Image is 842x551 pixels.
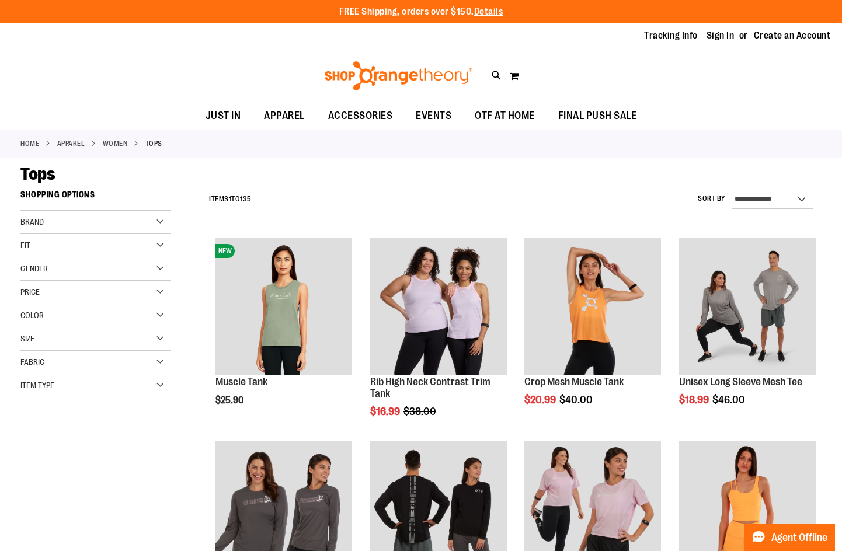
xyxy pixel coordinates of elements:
span: JUST IN [206,103,241,129]
span: 1 [229,195,232,203]
a: Details [474,6,503,17]
p: FREE Shipping, orders over $150. [339,5,503,19]
img: Crop Mesh Muscle Tank primary image [524,238,661,375]
a: Rib High Neck Contrast Trim Tank [370,376,490,399]
span: Price [20,287,40,297]
img: Shop Orangetheory [323,61,474,90]
span: Item Type [20,381,54,390]
a: APPAREL [252,103,316,129]
div: product [519,232,667,435]
span: Fit [20,240,30,250]
span: Agent Offline [771,532,827,543]
a: Tracking Info [644,29,698,42]
span: NEW [215,244,235,258]
button: Agent Offline [744,524,835,551]
a: Muscle TankNEW [215,238,352,376]
a: OTF AT HOME [463,103,547,130]
a: Rib Tank w/ Contrast Binding primary image [370,238,507,376]
span: $18.99 [679,394,711,406]
a: EVENTS [404,103,463,130]
span: $20.99 [524,394,558,406]
span: OTF AT HOME [475,103,535,129]
a: Unisex Long Sleeve Mesh Tee [679,376,802,388]
a: WOMEN [103,138,128,149]
span: EVENTS [416,103,451,129]
span: $38.00 [403,406,438,417]
a: ACCESSORIES [316,103,405,130]
span: $16.99 [370,406,402,417]
span: Fabric [20,357,44,367]
a: Unisex Long Sleeve Mesh Tee primary image [679,238,816,376]
span: FINAL PUSH SALE [558,103,637,129]
div: product [673,232,822,435]
h2: Items to [209,190,252,208]
a: Crop Mesh Muscle Tank primary image [524,238,661,376]
div: product [364,232,513,447]
img: Rib Tank w/ Contrast Binding primary image [370,238,507,375]
a: Muscle Tank [215,376,267,388]
a: FINAL PUSH SALE [547,103,649,130]
span: Gender [20,264,48,273]
span: Tops [20,164,55,184]
span: Size [20,334,34,343]
img: Muscle Tank [215,238,352,375]
img: Unisex Long Sleeve Mesh Tee primary image [679,238,816,375]
span: Brand [20,217,44,226]
strong: Tops [145,138,162,149]
span: $40.00 [559,394,594,406]
span: Color [20,311,44,320]
span: APPAREL [264,103,305,129]
a: APPAREL [57,138,85,149]
span: $25.90 [215,395,245,406]
strong: Shopping Options [20,184,171,211]
a: Sign In [707,29,735,42]
span: 135 [240,195,252,203]
div: product [210,232,358,435]
a: Home [20,138,39,149]
label: Sort By [698,194,726,204]
a: JUST IN [194,103,253,130]
span: $46.00 [712,394,747,406]
span: ACCESSORIES [328,103,393,129]
a: Crop Mesh Muscle Tank [524,376,624,388]
a: Create an Account [754,29,831,42]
